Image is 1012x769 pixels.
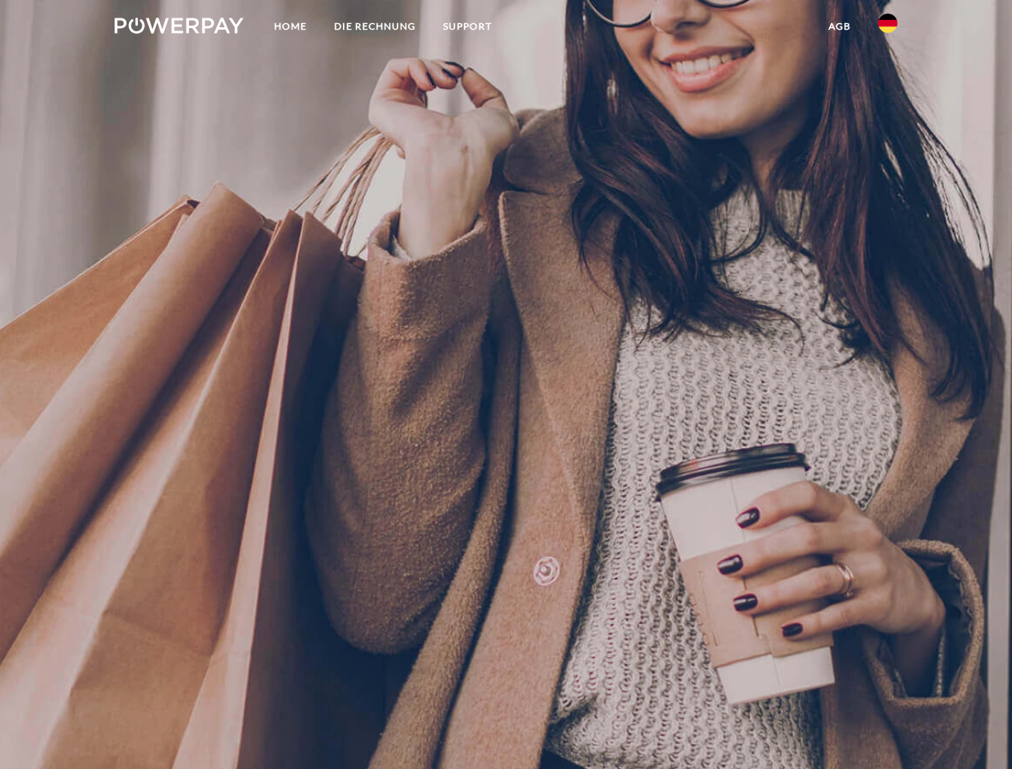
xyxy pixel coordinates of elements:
[429,12,506,41] a: SUPPORT
[878,14,897,33] img: de
[321,12,429,41] a: DIE RECHNUNG
[115,18,244,34] img: logo-powerpay-white.svg
[815,12,865,41] a: agb
[260,12,321,41] a: Home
